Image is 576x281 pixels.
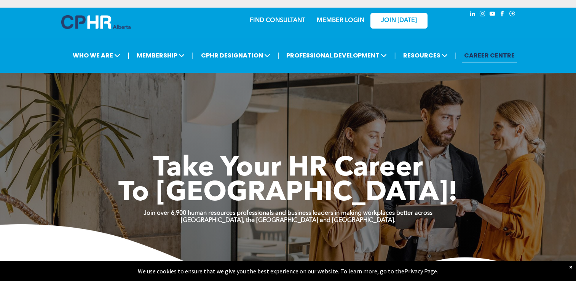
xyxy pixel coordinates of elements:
span: JOIN [DATE] [381,17,417,24]
a: FIND CONSULTANT [250,18,305,24]
li: | [192,48,194,63]
a: MEMBER LOGIN [317,18,364,24]
span: To [GEOGRAPHIC_DATA]! [118,180,458,207]
li: | [128,48,129,63]
a: Privacy Page. [404,267,438,275]
a: instagram [479,10,487,20]
li: | [455,48,457,63]
li: | [278,48,279,63]
a: JOIN [DATE] [370,13,428,29]
a: linkedin [469,10,477,20]
span: MEMBERSHIP [134,48,187,62]
img: A blue and white logo for cp alberta [61,15,131,29]
strong: Join over 6,900 human resources professionals and business leaders in making workplaces better ac... [144,210,432,216]
a: CAREER CENTRE [462,48,517,62]
span: WHO WE ARE [70,48,123,62]
a: youtube [488,10,497,20]
span: PROFESSIONAL DEVELOPMENT [284,48,389,62]
span: Take Your HR Career [153,155,423,182]
span: CPHR DESIGNATION [199,48,273,62]
div: Dismiss notification [569,263,572,271]
strong: [GEOGRAPHIC_DATA], the [GEOGRAPHIC_DATA] and [GEOGRAPHIC_DATA]. [181,217,396,224]
span: RESOURCES [401,48,450,62]
li: | [394,48,396,63]
a: facebook [498,10,507,20]
a: Social network [508,10,517,20]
